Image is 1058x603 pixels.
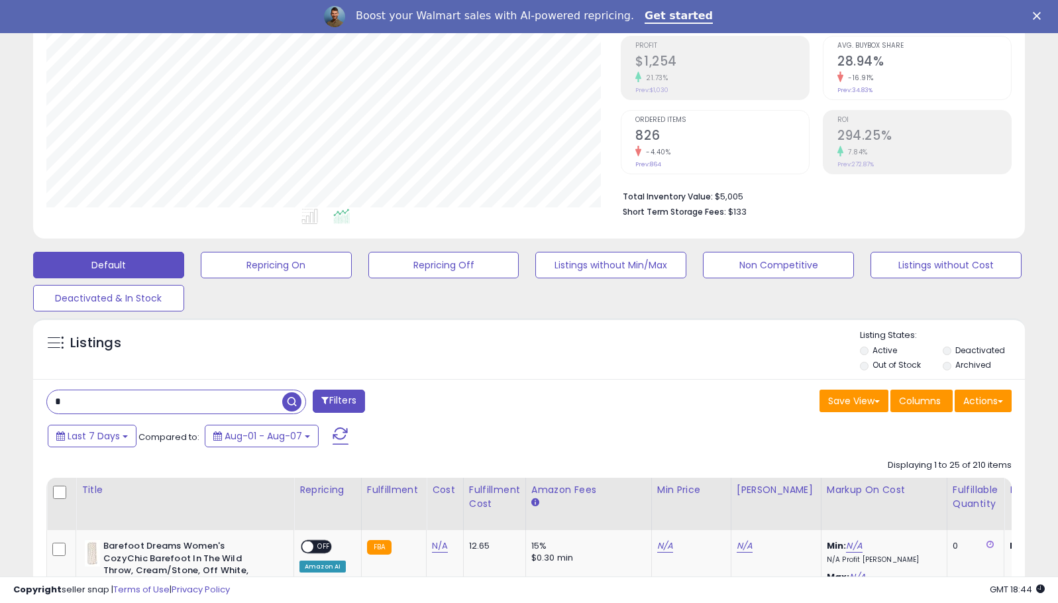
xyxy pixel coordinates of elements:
[843,73,874,83] small: -16.91%
[356,9,634,23] div: Boost your Walmart sales with AI-powered repricing.
[33,285,184,311] button: Deactivated & In Stock
[737,483,816,497] div: [PERSON_NAME]
[657,539,673,553] a: N/A
[48,425,136,447] button: Last 7 Days
[635,117,809,124] span: Ordered Items
[990,583,1045,596] span: 2025-08-15 18:44 GMT
[703,252,854,278] button: Non Competitive
[368,252,519,278] button: Repricing Off
[313,390,364,413] button: Filters
[827,555,937,565] p: N/A Profit [PERSON_NAME]
[138,431,199,443] span: Compared to:
[635,128,809,146] h2: 826
[871,252,1022,278] button: Listings without Cost
[837,117,1011,124] span: ROI
[313,541,335,553] span: OFF
[641,73,668,83] small: 21.73%
[888,459,1012,472] div: Displaying 1 to 25 of 210 items
[899,394,941,408] span: Columns
[953,483,998,511] div: Fulfillable Quantity
[225,429,302,443] span: Aug-01 - Aug-07
[846,539,862,553] a: N/A
[81,483,288,497] div: Title
[531,540,641,552] div: 15%
[873,345,897,356] label: Active
[837,128,1011,146] h2: 294.25%
[657,483,725,497] div: Min Price
[205,425,319,447] button: Aug-01 - Aug-07
[469,483,520,511] div: Fulfillment Cost
[837,42,1011,50] span: Avg. Buybox Share
[635,42,809,50] span: Profit
[531,552,641,564] div: $0.30 min
[13,583,62,596] strong: Copyright
[623,188,1002,203] li: $5,005
[113,583,170,596] a: Terms of Use
[299,561,346,573] div: Amazon AI
[623,206,726,217] b: Short Term Storage Fees:
[85,540,100,567] img: 41uEc2Nc3jL._SL40_.jpg
[860,329,1025,342] p: Listing States:
[13,584,230,596] div: seller snap | |
[535,252,686,278] button: Listings without Min/Max
[172,583,230,596] a: Privacy Policy
[955,359,991,370] label: Archived
[531,497,539,509] small: Amazon Fees.
[299,483,356,497] div: Repricing
[837,160,874,168] small: Prev: 272.87%
[890,390,953,412] button: Columns
[955,345,1005,356] label: Deactivated
[635,86,668,94] small: Prev: $1,030
[821,478,947,530] th: The percentage added to the cost of goods (COGS) that forms the calculator for Min & Max prices.
[641,147,670,157] small: -4.40%
[623,191,713,202] b: Total Inventory Value:
[645,9,713,24] a: Get started
[68,429,120,443] span: Last 7 Days
[432,483,458,497] div: Cost
[70,334,121,353] h5: Listings
[827,539,847,552] b: Min:
[33,252,184,278] button: Default
[324,6,345,27] img: Profile image for Adrian
[827,483,941,497] div: Markup on Cost
[728,205,747,218] span: $133
[531,483,646,497] div: Amazon Fees
[432,539,448,553] a: N/A
[469,540,515,552] div: 12.65
[837,54,1011,72] h2: 28.94%
[367,483,421,497] div: Fulfillment
[820,390,888,412] button: Save View
[843,147,868,157] small: 7.84%
[103,540,264,592] b: Barefoot Dreams Women's CozyChic Barefoot In The Wild Throw, Cream/Stone, Off White, Print, One Size
[837,86,873,94] small: Prev: 34.83%
[955,390,1012,412] button: Actions
[873,359,921,370] label: Out of Stock
[201,252,352,278] button: Repricing On
[635,54,809,72] h2: $1,254
[953,540,994,552] div: 0
[367,540,392,555] small: FBA
[737,539,753,553] a: N/A
[1033,12,1046,20] div: Close
[635,160,661,168] small: Prev: 864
